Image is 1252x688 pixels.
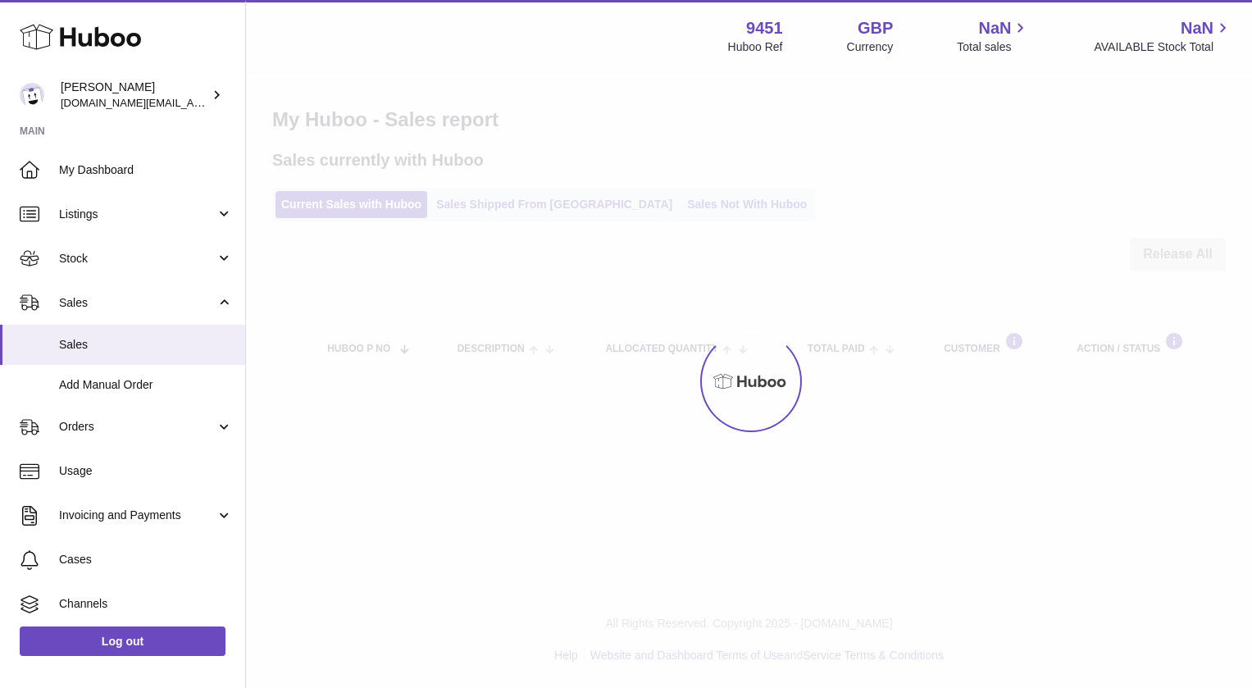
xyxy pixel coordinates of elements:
[20,626,225,656] a: Log out
[59,419,216,435] span: Orders
[59,251,216,267] span: Stock
[59,508,216,523] span: Invoicing and Payments
[1181,17,1213,39] span: NaN
[847,39,894,55] div: Currency
[20,83,44,107] img: amir.ch@gmail.com
[59,377,233,393] span: Add Manual Order
[957,39,1030,55] span: Total sales
[61,96,326,109] span: [DOMAIN_NAME][EMAIL_ADDRESS][DOMAIN_NAME]
[59,295,216,311] span: Sales
[59,162,233,178] span: My Dashboard
[59,596,233,612] span: Channels
[728,39,783,55] div: Huboo Ref
[957,17,1030,55] a: NaN Total sales
[978,17,1011,39] span: NaN
[59,463,233,479] span: Usage
[59,207,216,222] span: Listings
[746,17,783,39] strong: 9451
[1094,39,1232,55] span: AVAILABLE Stock Total
[61,80,208,111] div: [PERSON_NAME]
[1094,17,1232,55] a: NaN AVAILABLE Stock Total
[59,552,233,567] span: Cases
[858,17,893,39] strong: GBP
[59,337,233,353] span: Sales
